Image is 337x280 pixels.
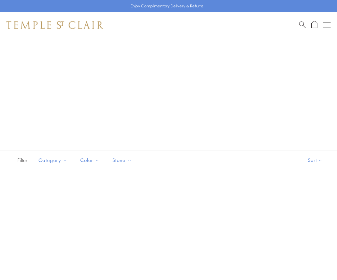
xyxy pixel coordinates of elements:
button: Color [75,153,104,167]
button: Open navigation [323,21,331,29]
p: Enjoy Complimentary Delivery & Returns [131,3,203,9]
span: Color [77,156,104,164]
span: Category [35,156,72,164]
span: Stone [109,156,137,164]
a: Open Shopping Bag [311,21,317,29]
button: Show sort by [293,150,337,170]
button: Category [34,153,72,167]
button: Stone [108,153,137,167]
a: Search [299,21,306,29]
img: Temple St. Clair [6,21,103,29]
